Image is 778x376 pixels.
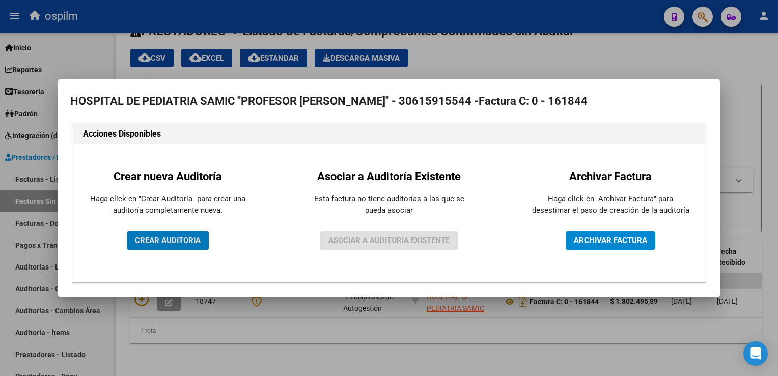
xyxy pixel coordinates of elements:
[89,193,246,216] p: Haga click en "Crear Auditoría" para crear una auditoría completamente nueva.
[532,193,689,216] p: Haga click en "Archivar Factura" para desestimar el paso de creación de la auditoría
[479,95,588,108] strong: Factura C: 0 - 161844
[532,168,689,185] h2: Archivar Factura
[83,128,695,140] h1: Acciones Disponibles
[135,236,201,245] span: CREAR AUDITORIA
[743,341,768,366] div: Open Intercom Messenger
[89,168,246,185] h2: Crear nueva Auditoría
[320,231,458,250] button: ASOCIAR A AUDITORIA EXISTENTE
[574,236,647,245] span: ARCHIVAR FACTURA
[70,92,708,111] h2: HOSPITAL DE PEDIATRIA SAMIC "PROFESOR [PERSON_NAME]" - 30615915544 -
[566,231,655,250] button: ARCHIVAR FACTURA
[328,236,450,245] span: ASOCIAR A AUDITORIA EXISTENTE
[310,168,468,185] h2: Asociar a Auditoría Existente
[310,193,468,216] p: Esta factura no tiene auditorías a las que se pueda asociar
[127,231,209,250] button: CREAR AUDITORIA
